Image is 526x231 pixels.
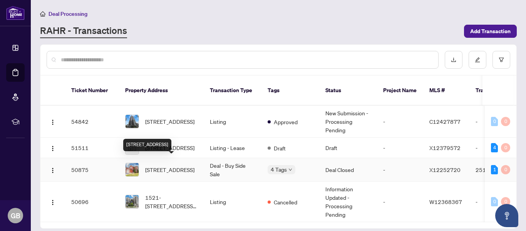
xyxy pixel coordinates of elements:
td: 2514212 [469,158,523,182]
td: - [469,106,523,138]
td: - [377,138,423,158]
span: Cancelled [274,198,297,206]
td: Listing [204,182,261,222]
td: Listing - Lease [204,138,261,158]
div: 0 [501,117,510,126]
img: logo [6,6,25,20]
img: Logo [50,167,56,174]
div: 1 [491,165,498,174]
span: Approved [274,118,298,126]
div: 0 [491,117,498,126]
img: Logo [50,145,56,152]
th: Status [319,76,377,106]
span: [STREET_ADDRESS] [145,165,194,174]
span: edit [475,57,480,62]
td: Listing [204,106,261,138]
td: Deal Closed [319,158,377,182]
td: Deal - Buy Side Sale [204,158,261,182]
div: 0 [501,143,510,152]
img: Logo [50,199,56,206]
div: 0 [501,197,510,206]
td: - [377,106,423,138]
span: Add Transaction [470,25,511,37]
div: 0 [491,197,498,206]
td: 54842 [65,106,119,138]
span: Draft [274,144,286,152]
div: 0 [501,165,510,174]
th: Property Address [119,76,204,106]
span: W12368367 [429,198,462,205]
span: X12379572 [429,144,461,151]
td: 50696 [65,182,119,222]
button: Open asap [495,204,518,227]
button: Logo [47,142,59,154]
td: 50875 [65,158,119,182]
div: [STREET_ADDRESS] [123,139,171,151]
button: Logo [47,164,59,176]
td: 51511 [65,138,119,158]
span: [STREET_ADDRESS] [145,117,194,126]
span: 4 Tags [271,165,287,174]
td: - [377,158,423,182]
img: thumbnail-img [126,115,139,128]
th: Trade Number [469,76,523,106]
td: - [377,182,423,222]
td: - [469,182,523,222]
span: C12427877 [429,118,461,125]
button: edit [469,51,486,69]
span: Deal Processing [49,10,87,17]
th: Project Name [377,76,423,106]
th: MLS # [423,76,469,106]
span: download [451,57,456,62]
button: filter [492,51,510,69]
div: 4 [491,143,498,152]
span: filter [499,57,504,62]
th: Ticket Number [65,76,119,106]
td: New Submission - Processing Pending [319,106,377,138]
td: - [469,138,523,158]
button: Logo [47,196,59,208]
button: download [445,51,462,69]
img: thumbnail-img [126,195,139,208]
img: thumbnail-img [126,163,139,176]
span: GB [11,210,20,221]
img: Logo [50,119,56,125]
th: Transaction Type [204,76,261,106]
button: Add Transaction [464,25,517,38]
span: 1521-[STREET_ADDRESS][PERSON_NAME] [145,193,198,210]
span: down [288,168,292,172]
span: X12252720 [429,166,461,173]
th: Tags [261,76,319,106]
td: Draft [319,138,377,158]
a: RAHR - Transactions [40,24,127,38]
button: Logo [47,115,59,128]
span: home [40,11,45,17]
td: Information Updated - Processing Pending [319,182,377,222]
